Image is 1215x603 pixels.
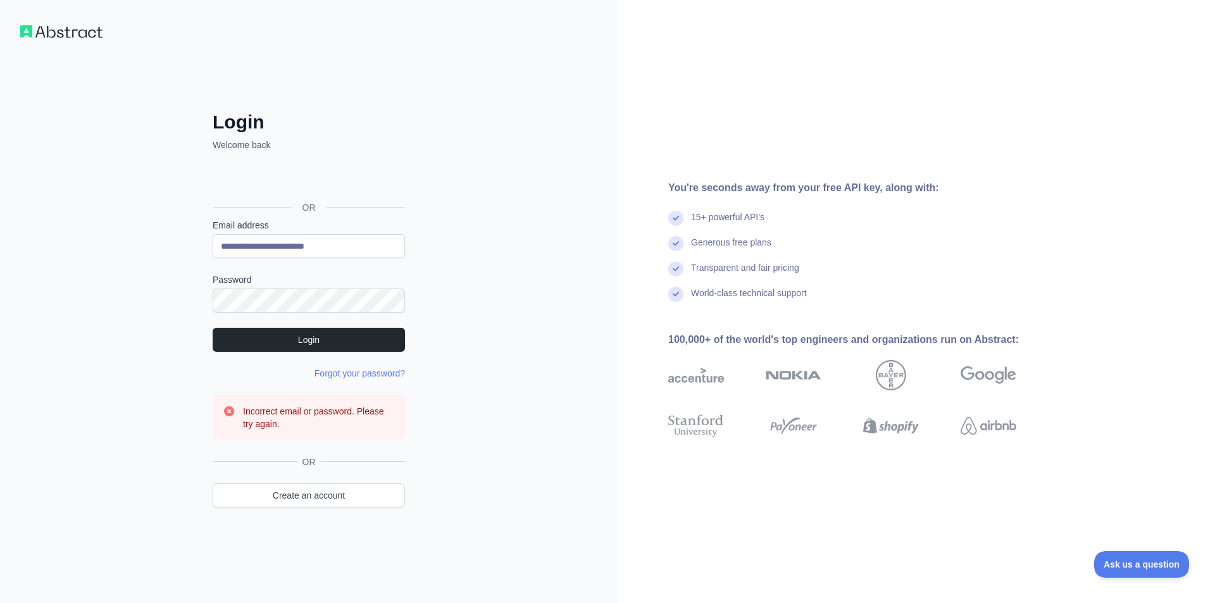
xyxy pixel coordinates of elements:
img: accenture [668,360,724,390]
img: airbnb [961,412,1016,440]
div: World-class technical support [691,287,807,312]
img: stanford university [668,412,724,440]
iframe: Sign in with Google Button [206,165,409,193]
label: Password [213,273,405,286]
p: Welcome back [213,139,405,151]
div: 100,000+ of the world's top engineers and organizations run on Abstract: [668,332,1057,347]
h3: Incorrect email or password. Please try again. [243,405,395,430]
div: You're seconds away from your free API key, along with: [668,180,1057,196]
span: OR [297,456,321,468]
img: Workflow [20,25,103,38]
label: Email address [213,219,405,232]
h2: Login [213,111,405,134]
a: Forgot your password? [315,368,405,378]
img: payoneer [766,412,821,440]
img: check mark [668,211,683,226]
img: shopify [863,412,919,440]
div: 15+ powerful API's [691,211,764,236]
div: Generous free plans [691,236,771,261]
a: Create an account [213,483,405,507]
img: check mark [668,287,683,302]
button: Login [213,328,405,352]
span: OR [292,201,326,214]
img: check mark [668,236,683,251]
iframe: Toggle Customer Support [1094,551,1190,578]
img: check mark [668,261,683,277]
img: google [961,360,1016,390]
img: nokia [766,360,821,390]
div: Transparent and fair pricing [691,261,799,287]
img: bayer [876,360,906,390]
